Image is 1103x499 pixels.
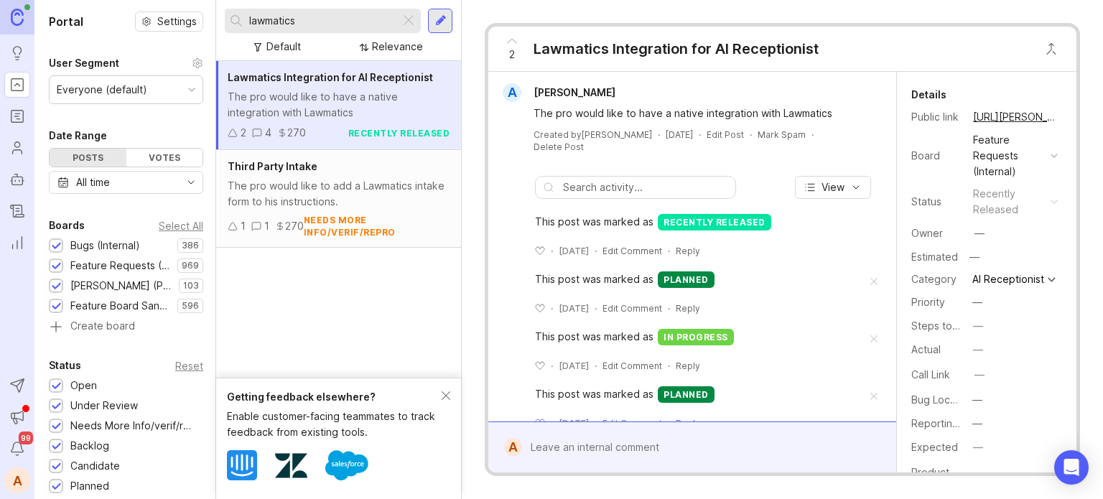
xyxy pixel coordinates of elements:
[4,72,30,98] a: Portal
[1037,34,1066,63] button: Close button
[595,417,597,429] div: ·
[49,321,203,334] a: Create board
[264,218,269,234] div: 1
[911,271,962,287] div: Category
[972,416,982,432] div: —
[911,466,987,478] label: ProductboardID
[4,404,30,430] button: Announcements
[183,280,199,292] p: 103
[911,252,958,262] div: Estimated
[559,246,589,256] time: [DATE]
[969,438,987,457] button: Expected
[49,127,107,144] div: Date Range
[4,135,30,161] a: Users
[180,177,203,188] svg: toggle icon
[676,417,700,429] div: Reply
[559,418,589,429] time: [DATE]
[503,83,521,102] div: A
[4,467,30,493] button: A
[70,298,170,314] div: Feature Board Sandbox [DATE]
[911,343,941,355] label: Actual
[911,148,962,164] div: Board
[325,444,368,487] img: Salesforce logo
[969,317,987,335] button: Steps to Reproduce
[49,55,119,72] div: User Segment
[973,186,1045,218] div: recently released
[602,360,662,372] div: Edit Comment
[535,386,653,403] span: This post was marked as
[559,360,589,371] time: [DATE]
[668,417,670,429] div: ·
[4,198,30,224] a: Changelog
[70,398,138,414] div: Under Review
[241,218,246,234] div: 1
[974,225,985,241] div: —
[972,294,982,310] div: —
[4,103,30,129] a: Roadmaps
[595,245,597,257] div: ·
[595,302,597,314] div: ·
[969,108,1062,126] a: [URL][PERSON_NAME]
[811,129,814,141] div: ·
[658,329,734,345] div: in progress
[372,39,423,55] div: Relevance
[249,13,394,29] input: Search...
[175,362,203,370] div: Reset
[76,174,110,190] div: All time
[70,458,120,474] div: Candidate
[182,300,199,312] p: 596
[70,238,140,253] div: Bugs (Internal)
[494,83,627,102] a: A[PERSON_NAME]
[668,360,670,372] div: ·
[974,367,985,383] div: —
[750,129,752,141] div: ·
[707,129,744,141] div: Edit Post
[285,218,304,234] div: 270
[49,217,85,234] div: Boards
[228,89,450,121] div: The pro would like to have a native integration with Lawmatics
[666,129,693,140] time: [DATE]
[265,125,271,141] div: 4
[911,296,945,308] label: Priority
[973,439,983,455] div: —
[157,14,197,29] span: Settings
[241,125,246,141] div: 2
[509,47,515,62] span: 2
[534,86,615,98] span: [PERSON_NAME]
[551,245,553,257] div: ·
[70,478,109,494] div: Planned
[602,302,662,314] div: Edit Comment
[126,149,203,167] div: Votes
[227,450,257,480] img: Intercom logo
[348,127,450,139] div: recently released
[49,13,83,30] h1: Portal
[699,129,701,141] div: ·
[676,245,700,257] div: Reply
[1054,450,1089,485] div: Open Intercom Messenger
[972,392,982,408] div: —
[668,245,670,257] div: ·
[70,378,97,393] div: Open
[676,302,700,314] div: Reply
[70,278,172,294] div: [PERSON_NAME] (Public)
[182,240,199,251] p: 386
[4,40,30,66] a: Ideas
[911,417,988,429] label: Reporting Team
[911,225,962,241] div: Owner
[228,71,433,83] span: Lawmatics Integration for AI Receptionist
[504,438,522,457] div: A
[135,11,203,32] a: Settings
[970,365,989,384] button: Call Link
[911,194,962,210] div: Status
[911,368,950,381] label: Call Link
[668,302,670,314] div: ·
[266,39,301,55] div: Default
[658,129,660,141] div: ·
[227,389,442,405] div: Getting feedback elsewhere?
[70,418,196,434] div: Needs More Info/verif/repro
[535,271,653,288] span: This post was marked as
[551,417,553,429] div: ·
[49,357,81,374] div: Status
[535,214,653,230] span: This post was marked as
[4,436,30,462] button: Notifications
